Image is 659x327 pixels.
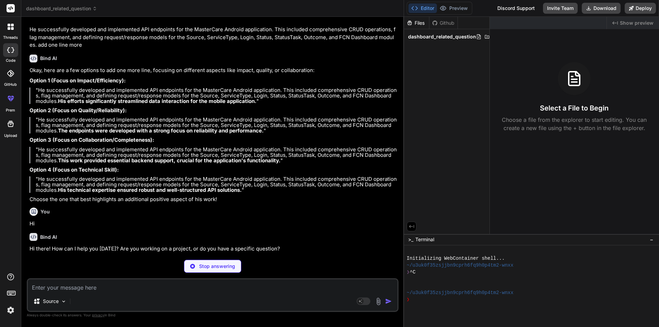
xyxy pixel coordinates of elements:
p: He successfully developed and implemented API endpoints for the MasterCare Android application. T... [30,26,397,49]
span: − [650,236,654,243]
label: Upload [4,133,17,139]
h3: Select a File to Begin [540,103,609,113]
button: Invite Team [543,3,578,14]
button: Editor [408,3,437,13]
p: "He successfully developed and implemented API endpoints for the MasterCare Android application. ... [36,176,397,193]
p: Source [43,298,59,305]
span: ^C [410,269,416,276]
span: ~/u3uk0f35zsjjbn9cprh6fq9h0p4tm2-wnxx [407,262,513,269]
span: dashboard_related_question [408,33,476,40]
p: Always double-check its answers. Your in Bind [27,312,398,318]
span: ❯ [407,296,410,303]
span: ~/u3uk0f35zsjjbn9cprh6fq9h0p4tm2-wnxx [407,289,513,296]
label: code [6,58,15,63]
strong: His technical expertise ensured robust and well-structured API solutions. [58,187,242,193]
p: "He successfully developed and implemented API endpoints for the MasterCare Android application. ... [36,87,397,104]
img: Pick Models [61,299,67,304]
strong: Option 3 (Focus on Collaboration/Completeness): [30,137,154,143]
p: Hi there! How can I help you [DATE]? Are you working on a project, or do you have a specific ques... [30,245,397,253]
p: Stop answering [199,263,235,270]
div: Files [404,20,429,26]
strong: Option 4 (Focus on Technical Skill): [30,166,119,173]
p: "He successfully developed and implemented API endpoints for the MasterCare Android application. ... [36,147,397,163]
img: settings [5,304,16,316]
strong: Option 2 (Focus on Quality/Reliability): [30,107,127,114]
button: Download [582,3,621,14]
button: Deploy [625,3,656,14]
p: Choose a file from the explorer to start editing. You can create a new file using the + button in... [497,116,651,132]
p: Choose the one that best highlights an additional positive aspect of his work! [30,196,397,203]
strong: Option 1 (Focus on Impact/Efficiency): [30,77,126,84]
h6: You [41,208,50,215]
label: prem [6,107,15,113]
label: GitHub [4,82,17,87]
p: Hi [30,220,397,228]
img: attachment [374,297,382,305]
span: >_ [408,236,413,243]
button: Preview [437,3,471,13]
strong: His efforts significantly streamlined data interaction for the mobile application. [58,98,256,104]
div: Discord Support [493,3,539,14]
div: Github [429,20,458,26]
p: "He successfully developed and implemented API endpoints for the MasterCare Android application. ... [36,117,397,133]
span: privacy [92,313,104,317]
span: Initializing WebContainer shell... [407,255,505,262]
label: threads [3,35,18,40]
button: − [648,234,655,245]
img: icon [385,298,392,305]
span: dashboard_related_question [26,5,97,12]
h6: Bind AI [40,234,57,241]
span: Show preview [620,20,654,26]
p: Okay, here are a few options to add one more line, focusing on different aspects like impact, qua... [30,67,397,74]
strong: This work provided essential backend support, crucial for the application's functionality. [58,157,280,164]
h6: Bind AI [40,55,57,62]
strong: The endpoints were developed with a strong focus on reliability and performance. [58,127,264,134]
span: ❯ [407,269,410,276]
span: Terminal [415,236,434,243]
